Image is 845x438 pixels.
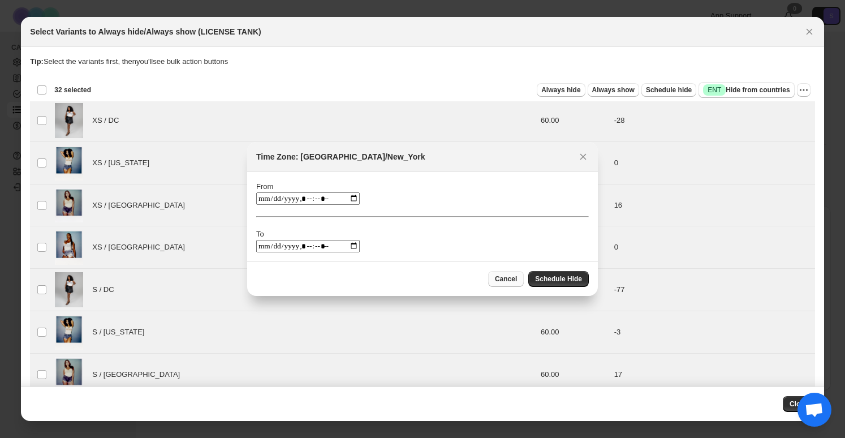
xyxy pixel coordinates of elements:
[708,85,721,95] span: ENT
[611,269,815,311] td: -77
[528,271,589,287] button: Schedule Hide
[55,357,83,392] img: STRIPT_License_Tank_California.png
[646,85,692,95] span: Schedule hide
[92,284,120,295] span: S / DC
[488,271,524,287] button: Cancel
[535,274,582,284] span: Schedule Hide
[611,142,815,184] td: 0
[575,149,591,165] button: Close
[55,230,83,265] img: img20250820_08494139.jpg
[55,145,83,181] img: img20250820_08511269.jpg
[541,85,580,95] span: Always hide
[92,369,186,380] span: S / [GEOGRAPHIC_DATA]
[92,242,191,253] span: XS / [GEOGRAPHIC_DATA]
[495,274,517,284] span: Cancel
[256,151,425,162] h2: Time Zone: [GEOGRAPHIC_DATA]/New_York
[611,354,815,396] td: 17
[92,200,191,211] span: XS / [GEOGRAPHIC_DATA]
[611,100,815,142] td: -28
[30,56,814,67] p: Select the variants first, then you'll see bulk action buttons
[55,272,83,307] img: STRIPT_License_Tank_DC.png
[537,83,585,97] button: Always hide
[256,182,273,191] label: From
[30,26,261,37] h2: Select Variants to Always hide/Always show (LICENSE TANK)
[699,82,794,98] button: SuccessENTHide from countries
[790,400,808,409] span: Close
[611,311,815,354] td: -3
[55,103,83,138] img: STRIPT_License_Tank_DC.png
[537,311,611,354] td: 60.00
[592,85,635,95] span: Always show
[588,83,639,97] button: Always show
[611,184,815,226] td: 16
[797,83,810,97] button: More actions
[703,84,790,96] span: Hide from countries
[30,57,44,66] strong: Tip:
[92,157,156,169] span: XS / [US_STATE]
[92,115,125,126] span: XS / DC
[783,396,815,412] button: Close
[54,85,91,95] span: 32 selected
[801,24,817,40] button: Close
[641,83,696,97] button: Schedule hide
[797,393,831,427] div: Open chat
[55,315,83,350] img: img20250820_08511269.jpg
[537,100,611,142] td: 60.00
[537,354,611,396] td: 60.00
[256,230,264,238] label: To
[611,226,815,269] td: 0
[55,188,83,222] img: STRIPT_License_Tank_California.png
[92,327,150,338] span: S / [US_STATE]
